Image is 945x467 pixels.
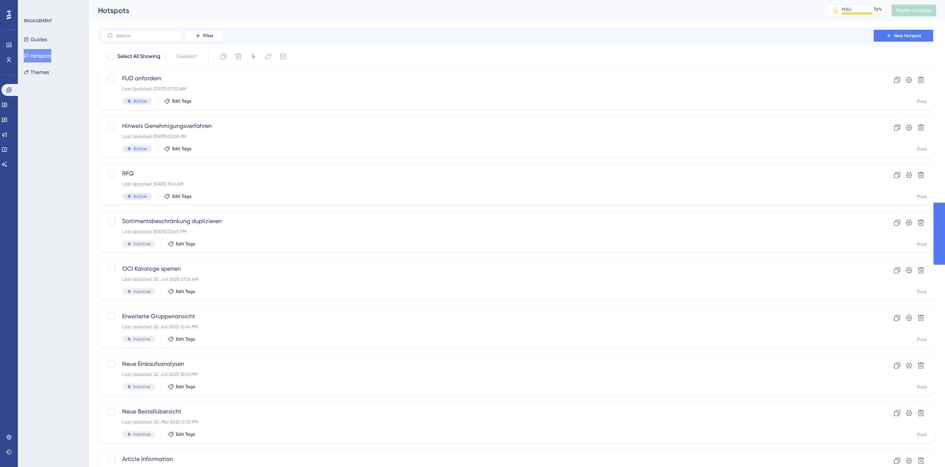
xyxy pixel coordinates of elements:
div: Last Updated: 25. Juli 2025 07:36 AM [122,276,853,282]
span: Inactive [133,336,150,342]
div: Prod [917,99,927,104]
button: Edit Tags [168,336,195,342]
div: Prod [917,432,927,438]
span: Inactive [133,384,150,390]
span: Edit Tags [176,241,195,247]
iframe: UserGuiding AI Assistant Launcher [914,438,936,460]
span: FUD anfordern [122,74,853,83]
div: Last Updated: [DATE] 11:41 AM [122,181,853,187]
button: Edit Tags [164,193,192,199]
span: Edit Tags [176,289,195,294]
span: Edit Tags [172,193,192,199]
div: Prod [917,336,927,342]
span: Select All Showing [117,52,160,61]
span: Hinweis Genehmigungsverfahren [122,122,853,131]
span: Edit Tags [172,146,192,152]
button: Edit Tags [168,289,195,294]
span: Sortimentsbeschränkung duplizieren [122,217,853,226]
div: 76 % [874,6,882,12]
button: Edit Tags [168,241,195,247]
span: Edit Tags [172,98,192,104]
span: Active [133,146,147,152]
button: Themes [24,65,49,79]
span: Active [133,193,147,199]
span: Edit Tags [176,384,195,390]
button: Edit Tags [164,98,192,104]
div: Prod [917,146,927,152]
span: Article Information [122,455,853,464]
div: Last Updated: [DATE] 07:52 AM [122,86,853,92]
span: New Hotspot [894,33,921,39]
button: Edit Tags [168,431,195,437]
button: Edit Tags [164,146,192,152]
div: Last Updated: 22. Juli 2025 12:03 PM [122,371,853,377]
div: Last Updated: [DATE] 03:45 PM [122,229,853,235]
div: ENGAGEMENT [24,18,52,24]
button: Guides [24,33,47,46]
span: Edit Tags [176,336,195,342]
div: Prod [917,241,927,247]
span: RFQ [122,169,853,178]
button: Publish Changes [892,4,936,16]
span: Inactive [133,431,150,437]
span: Filter [203,33,214,39]
div: Last Updated: 20. Mai 2025 01:31 PM [122,419,853,425]
span: Inactive [133,241,150,247]
div: Last Updated: [DATE] 02:58 PM [122,133,853,139]
button: Hotspots [24,49,51,62]
div: Prod [917,384,927,390]
span: Edit Tags [176,431,195,437]
div: Last Updated: 22. Juli 2025 12:04 PM [122,324,853,330]
span: Active [133,98,147,104]
span: OCI Kataloge sperren [122,264,853,273]
div: Prod [917,194,927,200]
div: Hotspots [98,5,808,16]
span: Erweiterte Gruppenansicht [122,312,853,321]
input: Search [116,33,176,38]
button: Filter [186,30,223,42]
div: Prod [917,289,927,295]
span: Deselect [176,52,197,61]
span: Inactive [133,289,150,294]
button: Deselect [170,50,204,63]
span: Publish Changes [896,7,932,13]
button: Edit Tags [168,384,195,390]
span: Neue Einkaufsanalysen [122,360,853,368]
div: MAU [842,6,851,12]
button: New Hotspot [874,30,933,42]
span: Neue Bestellübersicht [122,407,853,416]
